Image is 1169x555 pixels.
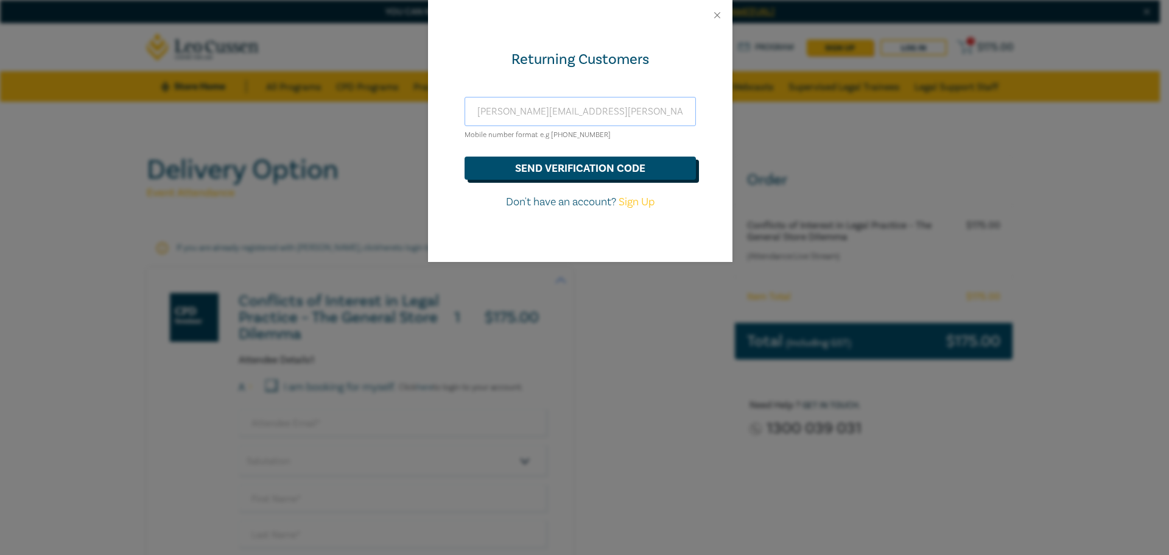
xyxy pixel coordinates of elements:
[619,195,655,209] a: Sign Up
[712,10,723,21] button: Close
[465,194,696,210] p: Don't have an account?
[465,130,611,140] small: Mobile number format e.g [PHONE_NUMBER]
[465,157,696,180] button: send verification code
[465,97,696,126] input: Enter email or Mobile number
[465,50,696,69] div: Returning Customers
